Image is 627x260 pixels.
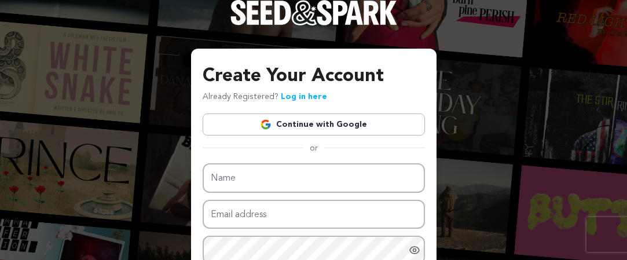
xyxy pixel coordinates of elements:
[203,163,425,193] input: Name
[203,200,425,229] input: Email address
[203,113,425,136] a: Continue with Google
[281,93,327,101] a: Log in here
[203,90,327,104] p: Already Registered?
[303,142,325,154] span: or
[260,119,272,130] img: Google logo
[203,63,425,90] h3: Create Your Account
[409,244,420,256] a: Show password as plain text. Warning: this will display your password on the screen.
